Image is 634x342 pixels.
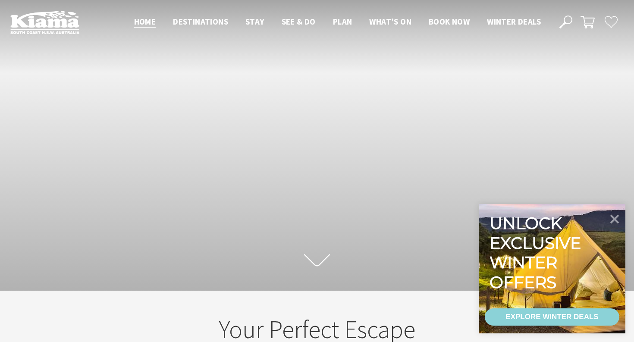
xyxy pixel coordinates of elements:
div: EXPLORE WINTER DEALS [505,308,598,326]
span: Home [134,16,156,27]
span: What’s On [369,16,411,27]
span: Winter Deals [487,16,541,27]
span: See & Do [282,16,316,27]
span: Stay [245,16,264,27]
img: Kiama Logo [10,10,79,34]
a: EXPLORE WINTER DEALS [485,308,619,326]
nav: Main Menu [126,15,549,29]
div: Unlock exclusive winter offers [490,213,585,292]
span: Book now [429,16,470,27]
span: Destinations [173,16,228,27]
span: Plan [333,16,352,27]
